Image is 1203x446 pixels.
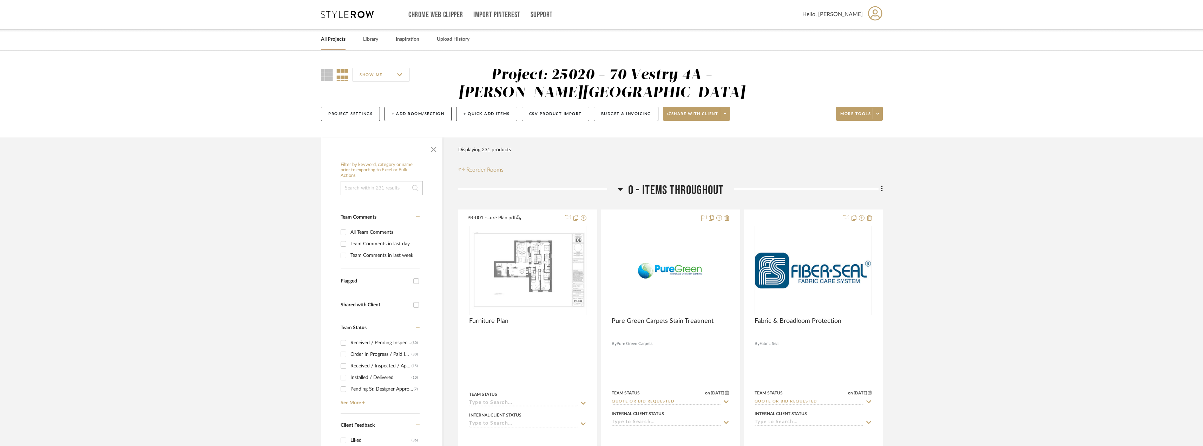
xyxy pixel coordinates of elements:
div: Displaying 231 products [458,143,511,157]
input: Type to Search… [612,399,721,405]
span: [DATE] [853,391,868,395]
input: Search within 231 results [341,181,423,195]
span: More tools [840,111,871,122]
div: (30) [412,349,418,360]
input: Type to Search… [469,400,578,407]
button: More tools [836,107,883,121]
button: Close [427,141,441,155]
input: Type to Search… [469,421,578,427]
div: Internal Client Status [469,412,521,418]
span: Fabric Seal [760,340,780,347]
button: + Add Room/Section [384,107,452,121]
div: Team Comments in last week [350,250,418,261]
span: Client Feedback [341,423,375,428]
div: Internal Client Status [612,411,664,417]
div: 0 [755,226,872,315]
div: Team Status [755,390,783,396]
input: Type to Search… [755,399,863,405]
div: (80) [412,337,418,348]
span: Fabric & Broadloom Protection [755,317,841,325]
span: Pure Green Carpets [617,340,652,347]
span: Share with client [667,111,718,122]
input: Type to Search… [612,419,721,426]
div: Flagged [341,278,410,284]
div: Team Status [612,390,640,396]
button: + Quick Add Items [456,107,517,121]
button: CSV Product Import [522,107,589,121]
input: Type to Search… [755,419,863,426]
img: Fabric & Broadloom Protection [755,252,871,288]
button: Reorder Rooms [458,166,504,174]
h6: Filter by keyword, category or name prior to exporting to Excel or Bulk Actions [341,162,423,179]
a: Import Pinterest [473,12,520,18]
span: on [705,391,710,395]
span: Reorder Rooms [466,166,504,174]
div: 0 [612,226,729,315]
a: See More + [339,395,420,406]
div: Received / Pending Inspection [350,337,412,348]
div: All Team Comments [350,227,418,238]
a: Inspiration [396,35,419,44]
span: 0 - Items Throughout [628,183,724,198]
div: Team Comments in last day [350,238,418,249]
div: (7) [414,384,418,395]
button: Budget & Invoicing [594,107,658,121]
img: Furniture Plan [470,232,586,309]
div: Installed / Delivered [350,372,412,383]
a: Upload History [437,35,469,44]
span: Team Comments [341,215,376,220]
div: Team Status [469,391,497,398]
div: Liked [350,435,412,446]
span: By [755,340,760,347]
button: Share with client [663,107,730,121]
div: 0 [469,226,586,315]
div: Received / Inspected / Approved [350,360,412,372]
button: Project Settings [321,107,380,121]
div: Order In Progress / Paid In Full w/ Freight, No Balance due [350,349,412,360]
span: Team Status [341,325,367,330]
div: (36) [412,435,418,446]
span: [DATE] [710,391,725,395]
div: Project: 25020 - 70 Vestry 4A - [PERSON_NAME][GEOGRAPHIC_DATA] [459,68,745,100]
div: Internal Client Status [755,411,807,417]
span: Furniture Plan [469,317,508,325]
span: Pure Green Carpets Stain Treatment [612,317,714,325]
a: Support [531,12,553,18]
img: Pure Green Carpets Stain Treatment [626,227,714,314]
div: (10) [412,372,418,383]
span: Hello, [PERSON_NAME] [802,10,863,19]
button: PR-001 -...ure Plan.pdf [467,214,561,222]
div: Pending Sr. Designer Approval [350,384,414,395]
span: By [612,340,617,347]
div: Shared with Client [341,302,410,308]
a: All Projects [321,35,346,44]
a: Library [363,35,378,44]
span: on [848,391,853,395]
a: Chrome Web Clipper [408,12,463,18]
div: (15) [412,360,418,372]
